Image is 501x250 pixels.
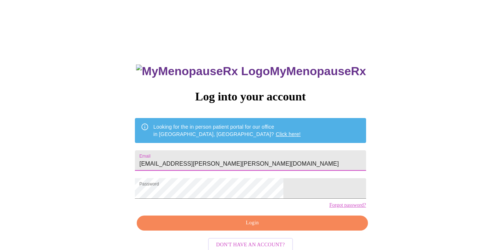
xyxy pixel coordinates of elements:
div: Looking for the in person patient portal for our office in [GEOGRAPHIC_DATA], [GEOGRAPHIC_DATA]? [153,120,301,141]
img: MyMenopauseRx Logo [136,65,270,78]
a: Click here! [276,131,301,137]
span: Login [145,218,359,228]
h3: Log into your account [135,90,366,103]
a: Forgot password? [329,202,366,208]
h3: MyMenopauseRx [136,65,366,78]
span: Don't have an account? [216,240,285,250]
a: Don't have an account? [206,241,295,247]
button: Login [137,216,368,231]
